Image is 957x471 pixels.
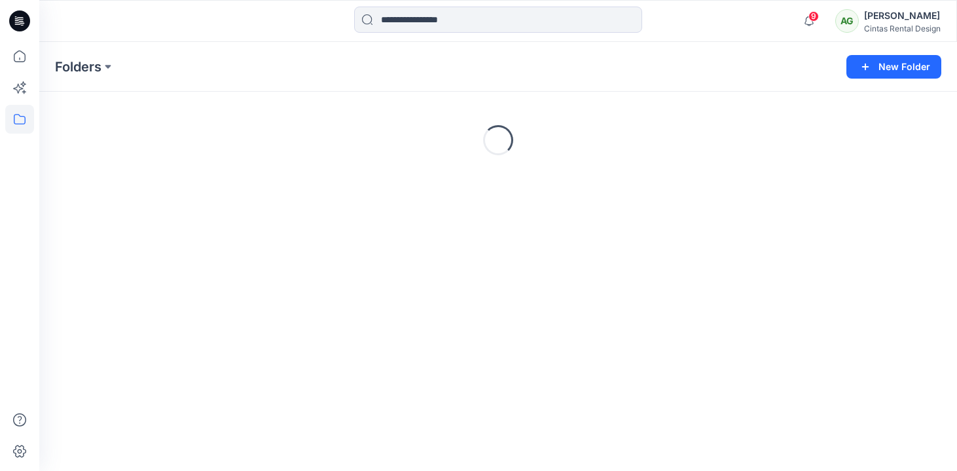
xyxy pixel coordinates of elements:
a: Folders [55,58,101,76]
span: 9 [808,11,819,22]
div: Cintas Rental Design [864,24,941,33]
div: AG [835,9,859,33]
button: New Folder [846,55,941,79]
div: [PERSON_NAME] [864,8,941,24]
